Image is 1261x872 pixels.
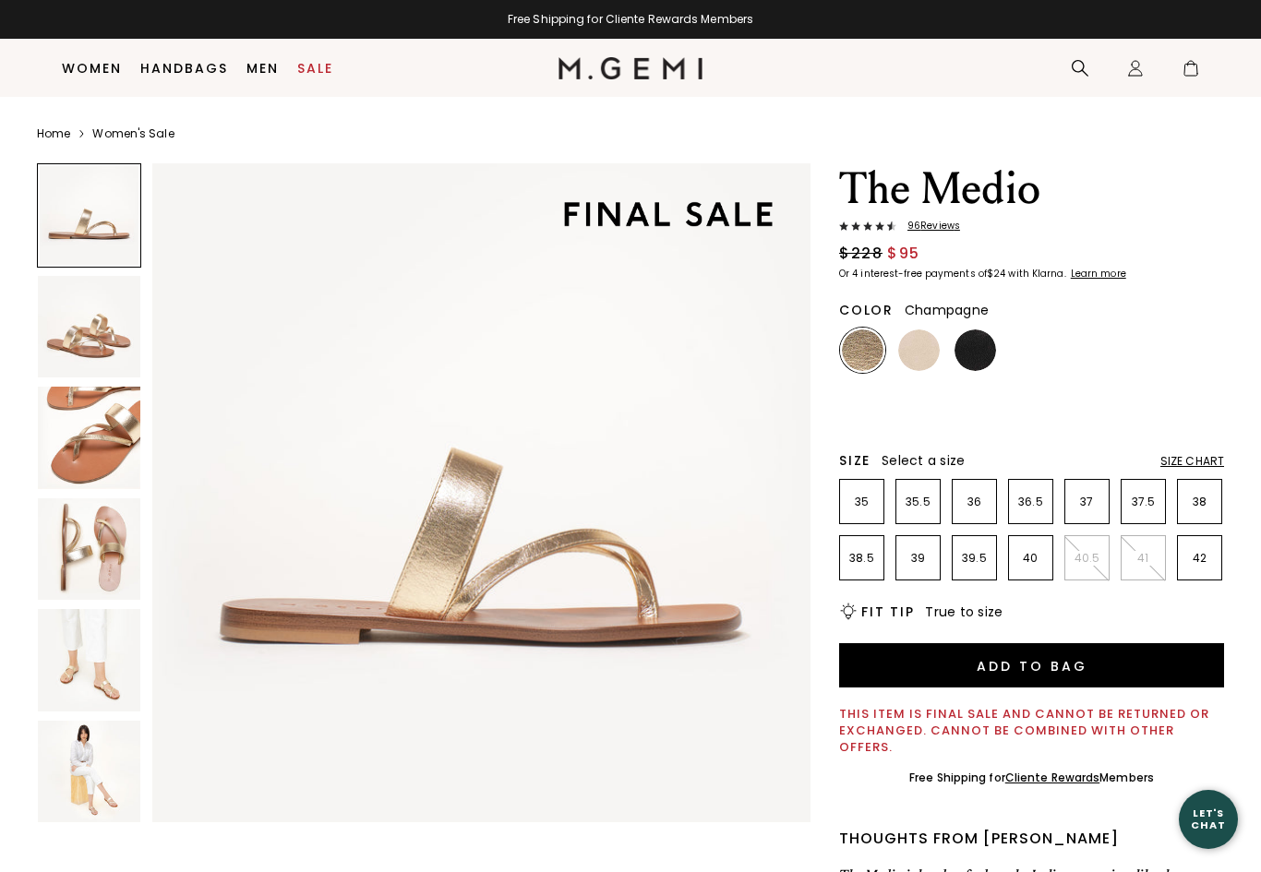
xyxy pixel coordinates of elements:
img: final sale tag [536,174,799,254]
span: $95 [887,243,920,265]
img: The Medio [38,387,140,489]
h2: Size [839,453,871,468]
div: Thoughts from [PERSON_NAME] [839,828,1224,850]
a: Sale [297,61,333,76]
a: Learn more [1069,269,1126,280]
span: 96 Review s [896,221,960,232]
button: Add to Bag [839,643,1224,687]
p: 37.5 [1122,495,1165,509]
p: 39.5 [953,551,996,566]
p: 35 [840,495,883,509]
a: Women's Sale [92,126,174,141]
a: Men [246,61,279,76]
p: 40 [1009,551,1052,566]
img: The Medio [38,498,140,601]
p: 38.5 [840,551,883,566]
h1: The Medio [839,163,1224,215]
klarna-placement-style-body: Or 4 interest-free payments of [839,267,987,281]
p: 36 [953,495,996,509]
div: Size Chart [1160,454,1224,469]
h2: Color [839,303,894,317]
p: 35.5 [896,495,940,509]
klarna-placement-style-amount: $24 [987,267,1005,281]
img: The Medio [38,721,140,823]
span: $228 [839,243,883,265]
div: Free Shipping for Members [909,770,1154,785]
img: Cobalt Blue [842,386,883,427]
span: Select a size [882,451,965,470]
img: Fuchsia [955,386,996,427]
img: Saddle [1011,329,1052,371]
klarna-placement-style-cta: Learn more [1071,267,1126,281]
p: 40.5 [1065,551,1109,566]
a: Women [62,61,122,76]
a: Home [37,126,70,141]
img: Latte [898,329,940,371]
div: This item is final sale and cannot be returned or exchanged. Cannot be combined with other offers. [839,706,1224,756]
a: Cliente Rewards [1005,770,1100,785]
a: Handbags [140,61,228,76]
img: Orangina [898,386,940,427]
img: Capri Blue [1067,329,1109,371]
p: 38 [1178,495,1221,509]
span: Champagne [905,301,989,319]
p: 42 [1178,551,1221,566]
img: Champagne [842,329,883,371]
p: 39 [896,551,940,566]
div: Let's Chat [1179,807,1238,830]
img: M.Gemi [558,57,703,79]
klarna-placement-style-body: with Klarna [1008,267,1068,281]
a: 96Reviews [839,221,1224,235]
p: 37 [1065,495,1109,509]
img: The Medio [152,163,811,822]
img: Black Leather [955,329,996,371]
img: The Medio [38,276,140,378]
img: Tan and Natural [1123,329,1165,371]
img: Black and Beige [1180,329,1221,371]
img: The Medio [38,609,140,711]
h2: Fit Tip [861,604,914,619]
p: 41 [1122,551,1165,566]
p: 36.5 [1009,495,1052,509]
span: True to size [925,603,1003,621]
